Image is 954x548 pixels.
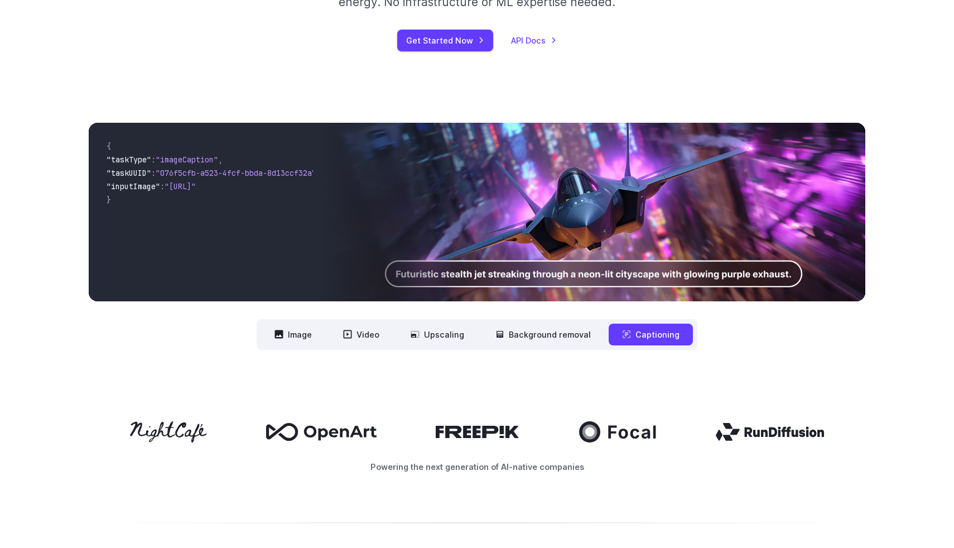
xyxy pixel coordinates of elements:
[261,324,325,345] button: Image
[218,155,223,165] span: ,
[107,168,151,178] span: "taskUUID"
[107,181,160,191] span: "inputImage"
[89,460,865,473] p: Powering the next generation of AI-native companies
[160,181,165,191] span: :
[156,155,218,165] span: "imageCaption"
[107,195,111,205] span: }
[151,155,156,165] span: :
[107,141,111,151] span: {
[151,168,156,178] span: :
[609,324,693,345] button: Captioning
[165,181,196,191] span: "[URL]"
[330,324,393,345] button: Video
[482,324,604,345] button: Background removal
[322,123,865,301] img: Futuristic stealth jet streaking through a neon-lit cityscape with glowing purple exhaust
[397,324,478,345] button: Upscaling
[107,155,151,165] span: "taskType"
[511,34,557,47] a: API Docs
[397,30,493,51] a: Get Started Now
[156,168,325,178] span: "076f5cfb-a523-4fcf-bbda-8d13ccf32a75"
